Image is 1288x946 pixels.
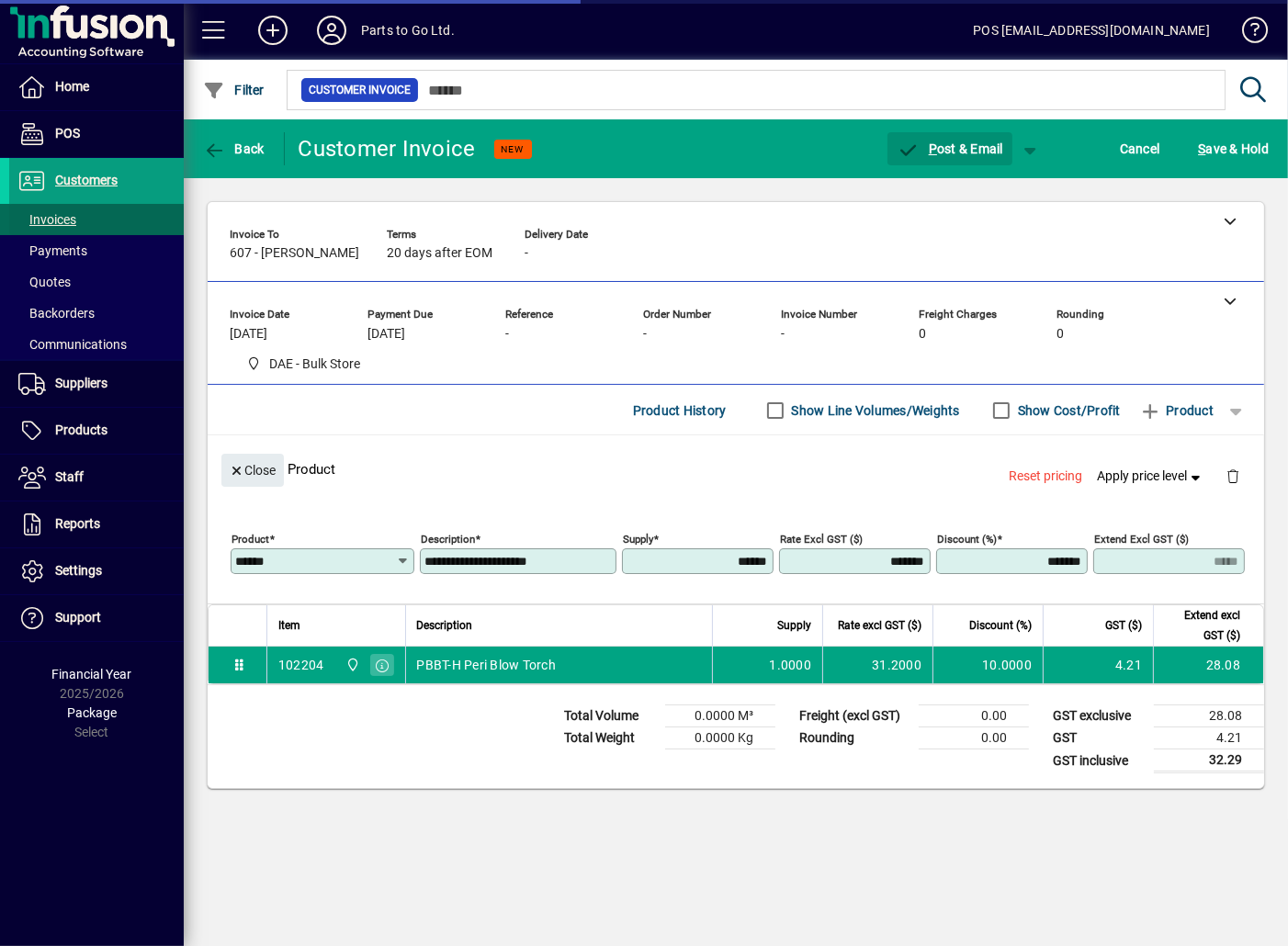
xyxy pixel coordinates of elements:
[1165,605,1240,646] span: Extend excl GST ($)
[18,275,71,289] span: Quotes
[887,132,1012,165] button: Post & Email
[505,327,509,342] span: -
[788,401,960,420] label: Show Line Volumes/Weights
[198,73,269,107] button: Filter
[9,361,184,407] a: Suppliers
[919,327,926,342] span: 0
[9,298,184,329] a: Backorders
[9,235,184,266] a: Payments
[633,396,727,425] span: Product History
[52,667,132,681] span: Financial Year
[229,456,277,486] span: Close
[9,408,184,454] a: Products
[1044,705,1154,727] td: GST exclusive
[367,327,405,342] span: [DATE]
[555,727,665,749] td: Total Weight
[421,533,475,546] mat-label: Description
[55,376,107,390] span: Suppliers
[1198,134,1269,163] span: ave & Hold
[9,266,184,298] a: Quotes
[919,705,1029,727] td: 0.00
[1002,460,1090,493] button: Reset pricing
[230,246,359,261] span: 607 - [PERSON_NAME]
[1105,615,1142,636] span: GST ($)
[221,454,284,487] button: Close
[790,705,919,727] td: Freight (excl GST)
[1130,394,1223,427] button: Product
[9,64,184,110] a: Home
[302,14,361,47] button: Profile
[770,656,812,674] span: 1.0000
[9,329,184,360] a: Communications
[1193,132,1273,165] button: Save & Hold
[780,533,863,546] mat-label: Rate excl GST ($)
[1211,467,1255,484] app-page-header-button: Delete
[232,533,269,546] mat-label: Product
[278,656,324,674] div: 102204
[834,656,921,674] div: 31.2000
[1090,460,1212,493] button: Apply price level
[555,705,665,727] td: Total Volume
[623,533,653,546] mat-label: Supply
[937,533,997,546] mat-label: Discount (%)
[55,422,107,437] span: Products
[1154,749,1264,772] td: 32.29
[643,327,647,342] span: -
[299,134,476,163] div: Customer Invoice
[1120,134,1160,163] span: Cancel
[341,655,362,675] span: DAE - Bulk Store
[18,212,76,227] span: Invoices
[198,132,269,165] button: Back
[1014,401,1121,420] label: Show Cost/Profit
[55,173,118,187] span: Customers
[1098,467,1204,486] span: Apply price level
[184,132,285,165] app-page-header-button: Back
[781,327,785,342] span: -
[9,548,184,594] a: Settings
[55,126,80,141] span: POS
[973,16,1210,45] div: POS [EMAIL_ADDRESS][DOMAIN_NAME]
[9,111,184,157] a: POS
[919,727,1029,749] td: 0.00
[243,14,302,47] button: Add
[932,647,1043,683] td: 10.0000
[1043,647,1153,683] td: 4.21
[417,656,557,674] span: PBBT-H Peri Blow Torch
[9,595,184,641] a: Support
[55,79,89,94] span: Home
[55,469,84,484] span: Staff
[665,705,775,727] td: 0.0000 M³
[9,501,184,547] a: Reports
[1198,141,1205,156] span: S
[203,83,265,97] span: Filter
[1010,467,1083,486] span: Reset pricing
[777,615,811,636] span: Supply
[230,327,267,342] span: [DATE]
[278,615,300,636] span: Item
[270,355,361,374] span: DAE - Bulk Store
[525,246,528,261] span: -
[18,306,95,321] span: Backorders
[9,204,184,235] a: Invoices
[239,353,368,376] span: DAE - Bulk Store
[55,516,100,531] span: Reports
[838,615,921,636] span: Rate excl GST ($)
[1056,327,1064,342] span: 0
[18,243,87,258] span: Payments
[387,246,492,261] span: 20 days after EOM
[929,141,937,156] span: P
[67,705,117,720] span: Package
[626,394,734,427] button: Product History
[665,727,775,749] td: 0.0000 Kg
[1044,749,1154,772] td: GST inclusive
[1094,533,1189,546] mat-label: Extend excl GST ($)
[217,461,288,478] app-page-header-button: Close
[55,610,101,625] span: Support
[1153,647,1263,683] td: 28.08
[309,81,411,99] span: Customer Invoice
[55,563,102,578] span: Settings
[208,435,1264,502] div: Product
[1154,727,1264,749] td: 4.21
[790,727,919,749] td: Rounding
[18,337,127,352] span: Communications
